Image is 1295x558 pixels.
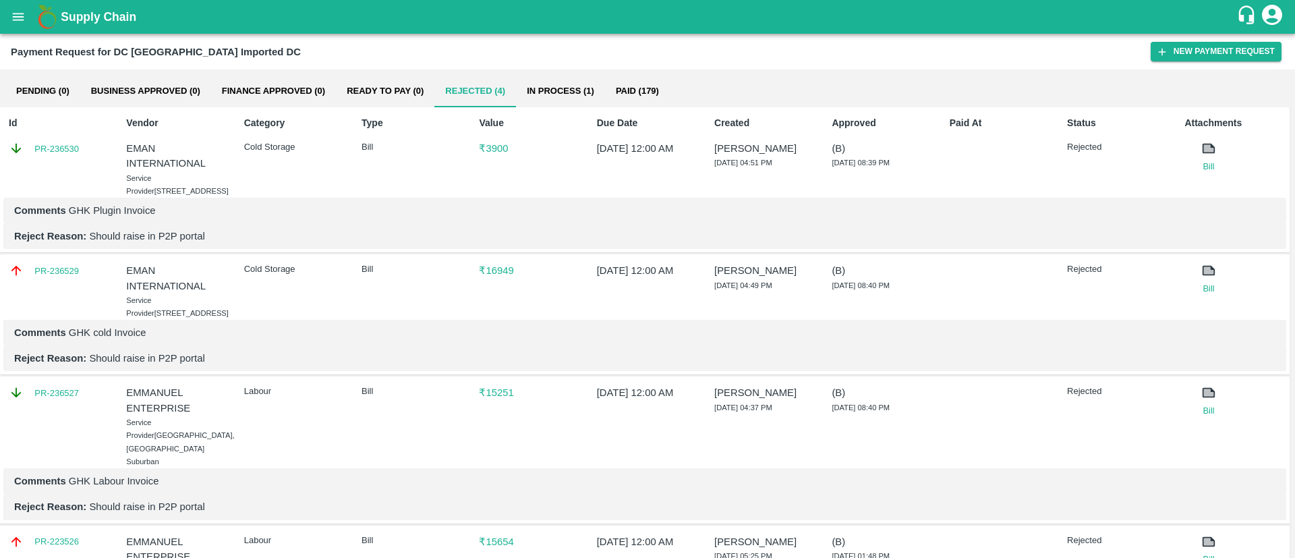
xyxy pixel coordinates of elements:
button: Rejected (4) [434,75,516,107]
p: [DATE] 12:00 AM [597,263,698,278]
p: GHK Labour Invoice [14,474,1275,489]
p: Bill [362,263,463,276]
p: Should raise in P2P portal [14,229,1275,244]
p: Value [479,116,580,130]
p: Rejected [1067,263,1168,276]
p: (B) [832,534,933,549]
span: Service Provider [126,174,154,196]
div: customer-support [1236,5,1260,29]
button: Paid (179) [605,75,670,107]
p: [DATE] 12:00 AM [597,141,698,156]
p: Should raise in P2P portal [14,499,1275,514]
p: Cold Storage [244,263,345,276]
a: Bill [1184,404,1232,418]
p: Id [9,116,110,130]
b: Reject Reason: [14,231,86,242]
p: Approved [832,116,933,130]
p: ₹ 16949 [479,263,580,278]
img: logo [34,3,61,30]
p: Attachments [1184,116,1286,130]
span: [DATE] 04:51 PM [714,159,772,167]
span: Service Provider [126,296,154,318]
span: [DATE] 04:37 PM [714,403,772,412]
p: Paid At [950,116,1051,130]
p: [PERSON_NAME] [714,534,815,549]
button: In Process (1) [516,75,605,107]
b: Comments [14,476,66,486]
span: [DATE] 08:40 PM [832,403,890,412]
p: GHK cold Invoice [14,325,1275,340]
span: [DATE] 08:40 PM [832,281,890,289]
p: Rejected [1067,385,1168,398]
b: Supply Chain [61,10,136,24]
a: Bill [1184,160,1232,173]
p: ₹ 15654 [479,534,580,549]
span: [DATE] 04:49 PM [714,281,772,289]
p: Rejected [1067,534,1168,547]
p: (B) [832,385,933,400]
p: (B) [832,263,933,278]
button: Finance Approved (0) [211,75,336,107]
button: open drawer [3,1,34,32]
p: Should raise in P2P portal [14,351,1275,366]
b: Comments [14,205,66,216]
p: [DATE] 12:00 AM [597,534,698,549]
p: Labour [244,534,345,547]
p: Cold Storage [244,141,345,154]
p: Bill [362,534,463,547]
p: (B) [832,141,933,156]
p: Rejected [1067,141,1168,154]
button: Ready To Pay (0) [336,75,434,107]
p: Created [714,116,815,130]
button: New Payment Request [1151,42,1282,61]
button: Business Approved (0) [80,75,211,107]
a: Supply Chain [61,7,1236,26]
p: [PERSON_NAME] [714,385,815,400]
p: [PERSON_NAME] [714,263,815,278]
span: [GEOGRAPHIC_DATA], [GEOGRAPHIC_DATA] Suburban [126,431,234,466]
p: GHK Plugin Invoice [14,203,1275,218]
p: ₹ 3900 [479,141,580,156]
div: account of current user [1260,3,1284,31]
b: Payment Request for DC [GEOGRAPHIC_DATA] Imported DC [11,47,301,57]
p: Vendor [126,116,227,130]
p: EMMANUEL ENTERPRISE [126,385,227,416]
p: Due Date [597,116,698,130]
a: PR-236529 [34,264,79,278]
span: [STREET_ADDRESS] [154,309,229,317]
p: Bill [362,385,463,398]
p: Category [244,116,345,130]
a: PR-236530 [34,142,79,156]
b: Reject Reason: [14,353,86,364]
p: Bill [362,141,463,154]
span: Service Provider [126,418,154,440]
button: Pending (0) [5,75,80,107]
span: [DATE] 08:39 PM [832,159,890,167]
a: PR-223526 [34,535,79,549]
p: EMAN INTERNATIONAL [126,141,227,171]
p: Status [1067,116,1168,130]
span: [STREET_ADDRESS] [154,187,229,195]
p: ₹ 15251 [479,385,580,400]
p: Labour [244,385,345,398]
a: PR-236527 [34,387,79,400]
p: [DATE] 12:00 AM [597,385,698,400]
a: Bill [1184,282,1232,296]
b: Comments [14,327,66,338]
p: Type [362,116,463,130]
p: [PERSON_NAME] [714,141,815,156]
p: EMAN INTERNATIONAL [126,263,227,294]
b: Reject Reason: [14,501,86,512]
